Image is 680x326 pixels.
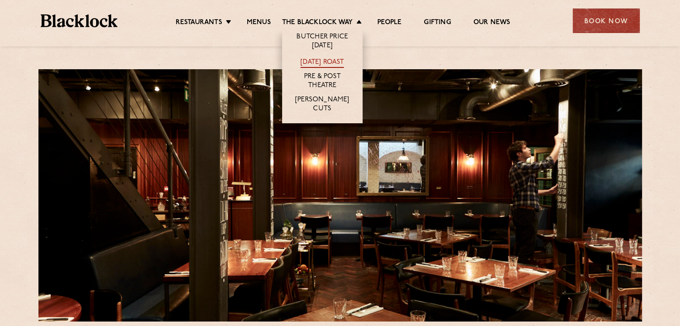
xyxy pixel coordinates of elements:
a: Restaurants [176,18,222,28]
img: BL_Textured_Logo-footer-cropped.svg [41,14,118,27]
a: Menus [247,18,271,28]
a: Butcher Price [DATE] [291,33,354,51]
a: People [377,18,401,28]
a: [PERSON_NAME] Cuts [291,96,354,114]
a: The Blacklock Way [282,18,353,28]
a: Gifting [424,18,451,28]
a: Pre & Post Theatre [291,72,354,91]
a: Our News [473,18,511,28]
div: Book Now [573,8,640,33]
a: [DATE] Roast [300,58,344,68]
